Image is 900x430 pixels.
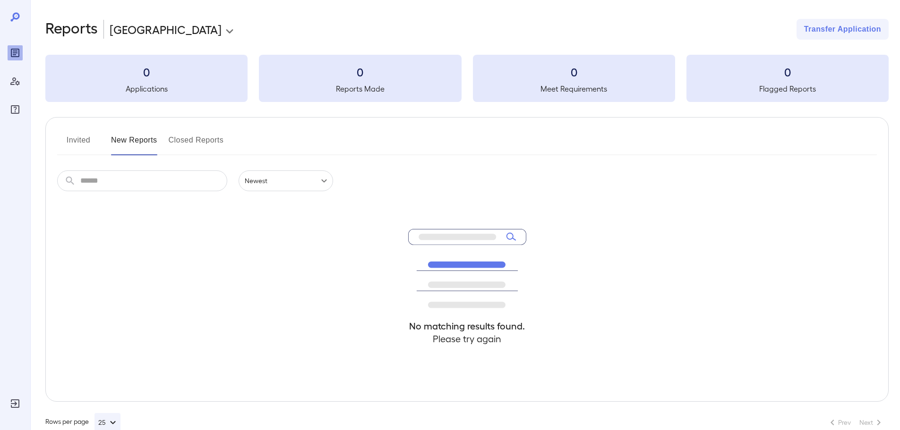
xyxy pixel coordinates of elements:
summary: 0Applications0Reports Made0Meet Requirements0Flagged Reports [45,55,889,102]
h5: Reports Made [259,83,461,94]
div: Log Out [8,396,23,411]
div: FAQ [8,102,23,117]
nav: pagination navigation [823,415,889,430]
h5: Flagged Reports [686,83,889,94]
button: Closed Reports [169,133,224,155]
button: Transfer Application [797,19,889,40]
h3: 0 [45,64,248,79]
h3: 0 [686,64,889,79]
div: Manage Users [8,74,23,89]
h2: Reports [45,19,98,40]
h5: Applications [45,83,248,94]
button: New Reports [111,133,157,155]
div: Newest [239,170,333,191]
h3: 0 [473,64,675,79]
h4: No matching results found. [408,320,526,332]
h3: 0 [259,64,461,79]
div: Reports [8,45,23,60]
p: [GEOGRAPHIC_DATA] [110,22,222,37]
h5: Meet Requirements [473,83,675,94]
h4: Please try again [408,332,526,345]
button: Invited [57,133,100,155]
